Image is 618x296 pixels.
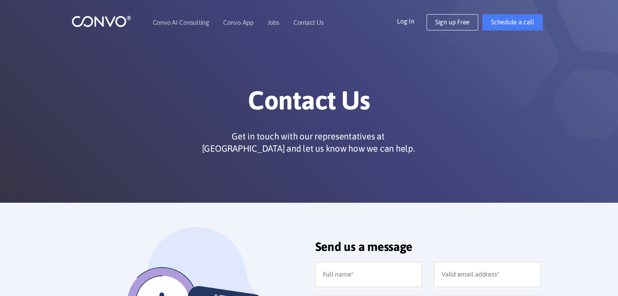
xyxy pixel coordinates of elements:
a: Convo App [223,19,254,26]
a: Sign up Free [427,14,478,30]
input: Valid email address* [434,262,541,287]
a: Convo AI Consulting [153,19,209,26]
a: Log In [397,14,427,27]
img: logo_1.png [72,15,131,28]
a: Contact Us [293,19,324,26]
p: Get in touch with our representatives at [GEOGRAPHIC_DATA] and let us know how we can help. [199,130,418,154]
h1: Contact Us [84,85,535,122]
a: Schedule a call [482,14,542,30]
input: Full name* [315,262,422,287]
h2: Send us a message [315,239,541,260]
a: Jobs [267,19,280,26]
